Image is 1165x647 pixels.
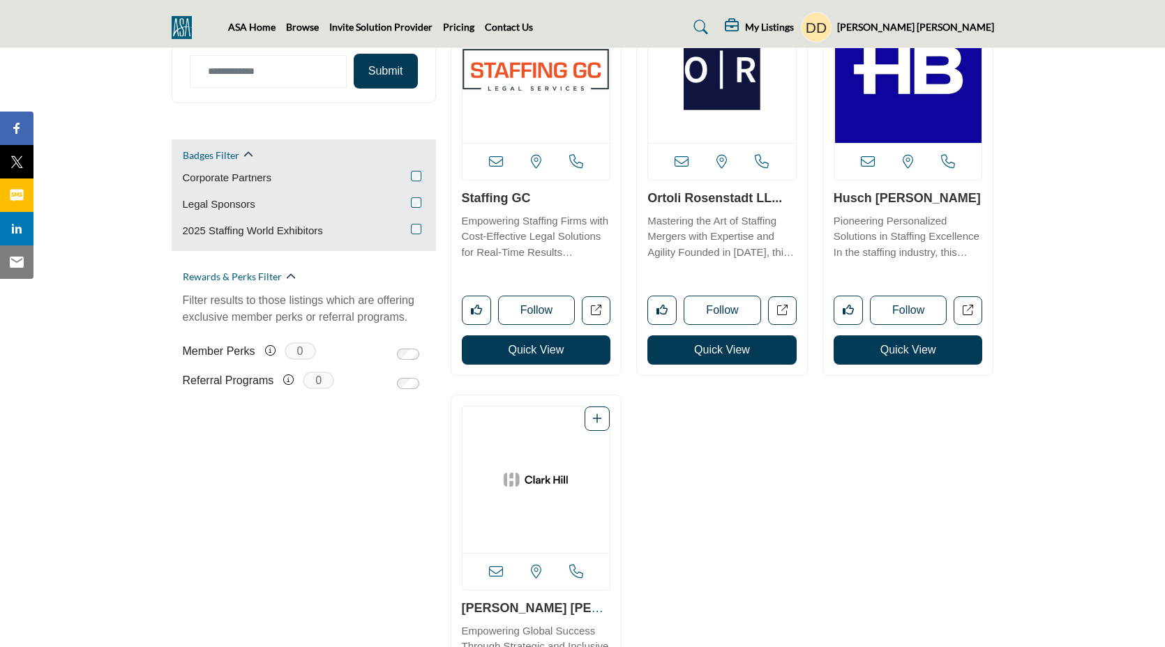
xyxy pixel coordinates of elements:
[834,213,983,261] p: Pioneering Personalized Solutions in Staffing Excellence In the staffing industry, this organizat...
[582,296,610,325] a: Open staffing-gc in new tab
[462,191,611,206] h3: Staffing GC
[745,21,794,33] h5: My Listings
[870,296,947,325] button: Follow
[647,191,797,206] h3: Ortoli Rosenstadt LLP
[462,191,531,205] a: Staffing GC
[411,197,421,208] input: Selected Legal Sponsors checkbox
[183,149,239,162] h2: Badges Filter
[183,170,272,186] label: Corporate Partners
[647,335,797,365] button: Quick View
[485,21,533,33] a: Contact Us
[647,213,797,261] p: Mastering the Art of Staffing Mergers with Expertise and Agility Founded in [DATE], this company ...
[183,368,274,393] label: Referral Programs
[411,171,421,181] input: Corporate Partners checkbox
[834,210,983,261] a: Pioneering Personalized Solutions in Staffing Excellence In the staffing industry, this organizat...
[834,296,863,325] button: Like listing
[592,413,602,425] a: Add To List
[463,406,610,553] a: Open Listing in new tab
[498,296,576,325] button: Follow
[647,191,782,205] a: Ortoli Rosenstadt LL...
[397,349,419,360] input: Switch to Member Perks
[286,21,319,33] a: Browse
[834,335,983,365] button: Quick View
[834,191,981,205] a: Husch [PERSON_NAME]
[397,378,419,389] input: Switch to Referral Programs
[834,191,983,206] h3: Husch Blackwell
[303,372,334,389] span: 0
[954,296,982,325] a: Open husch-blackwell in new tab
[183,339,255,363] label: Member Perks
[183,270,282,284] h2: Rewards & Perks Filter
[228,21,276,33] a: ASA Home
[183,223,323,239] label: 2025 Staffing World Exhibitors
[183,197,255,213] label: Legal Sponsors
[462,210,611,261] a: Empowering Staffing Firms with Cost-Effective Legal Solutions for Real-Time Results Operating wit...
[411,224,421,234] input: Selected 2025 Staffing World Exhibitors checkbox
[725,19,794,36] div: My Listings
[462,335,611,365] button: Quick View
[837,20,994,34] h5: [PERSON_NAME] [PERSON_NAME]
[172,16,199,39] img: Site Logo
[462,296,491,325] button: Like listing
[190,55,347,88] input: Category Name
[443,21,474,33] a: Pricing
[801,12,832,43] button: Show hide supplier dropdown
[462,601,611,616] h3: Clark Hill
[354,54,418,89] button: Submit
[684,296,761,325] button: Follow
[647,210,797,261] a: Mastering the Art of Staffing Mergers with Expertise and Agility Founded in [DATE], this company ...
[463,406,610,553] img: Clark Hill
[680,16,717,38] a: Search
[462,213,611,261] p: Empowering Staffing Firms with Cost-Effective Legal Solutions for Real-Time Results Operating wit...
[183,292,425,326] p: Filter results to those listings which are offering exclusive member perks or referral programs.
[462,601,609,630] a: [PERSON_NAME] [PERSON_NAME]
[647,296,677,325] button: Like listing
[329,21,433,33] a: Invite Solution Provider
[768,296,797,325] a: Open ortoli-rosenstadt-llp in new tab
[285,342,316,360] span: 0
